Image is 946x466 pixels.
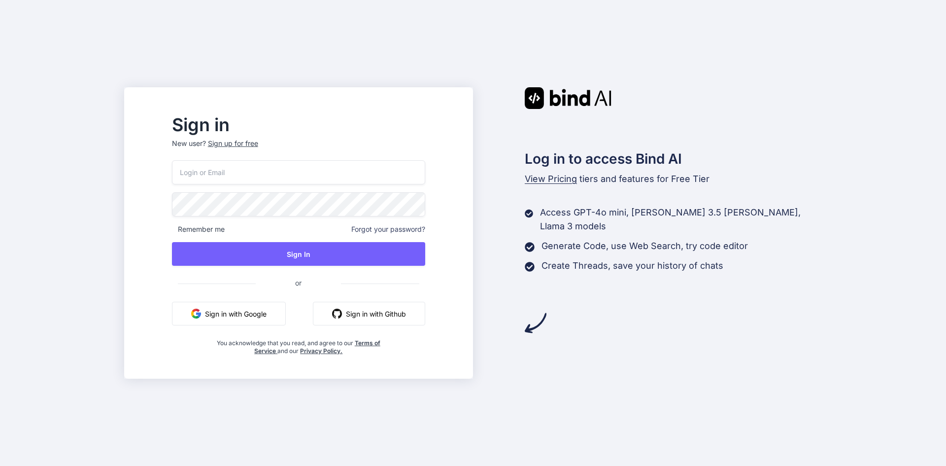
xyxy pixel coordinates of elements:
img: google [191,309,201,319]
span: Forgot your password? [351,224,425,234]
a: Privacy Policy. [300,347,342,355]
img: arrow [525,312,546,334]
span: or [256,271,341,295]
p: Create Threads, save your history of chats [541,259,723,273]
a: Terms of Service [254,339,380,355]
button: Sign in with Github [313,302,425,325]
h2: Sign in [172,117,425,133]
img: github [332,309,342,319]
button: Sign in with Google [172,302,286,325]
h2: Log in to access Bind AI [525,148,822,169]
div: Sign up for free [208,139,258,148]
button: Sign In [172,242,425,266]
input: Login or Email [172,160,425,184]
p: tiers and features for Free Tier [525,172,822,186]
span: View Pricing [525,174,577,184]
img: Bind AI logo [525,87,611,109]
span: Remember me [172,224,225,234]
p: Generate Code, use Web Search, try code editor [541,239,748,253]
div: You acknowledge that you read, and agree to our and our [214,333,383,355]
p: Access GPT-4o mini, [PERSON_NAME] 3.5 [PERSON_NAME], Llama 3 models [540,206,822,233]
p: New user? [172,139,425,160]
